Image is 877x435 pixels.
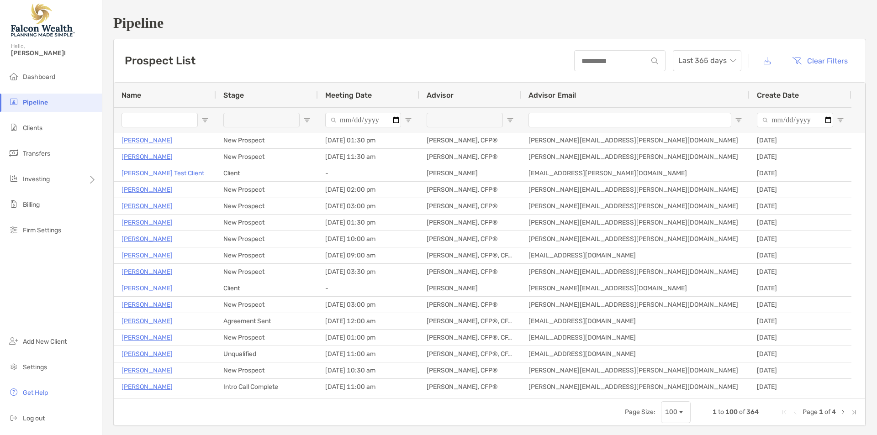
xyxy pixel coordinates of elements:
[23,73,55,81] span: Dashboard
[521,247,750,263] div: [EMAIL_ADDRESS][DOMAIN_NAME]
[750,198,851,214] div: [DATE]
[521,330,750,346] div: [EMAIL_ADDRESS][DOMAIN_NAME]
[521,165,750,181] div: [EMAIL_ADDRESS][PERSON_NAME][DOMAIN_NAME]
[625,408,655,416] div: Page Size:
[122,398,173,409] a: [PERSON_NAME]
[521,280,750,296] div: [PERSON_NAME][EMAIL_ADDRESS][DOMAIN_NAME]
[318,280,419,296] div: -
[8,412,19,423] img: logout icon
[757,91,799,100] span: Create Date
[216,330,318,346] div: New Prospect
[528,113,731,127] input: Advisor Email Filter Input
[750,165,851,181] div: [DATE]
[303,116,311,124] button: Open Filter Menu
[750,330,851,346] div: [DATE]
[521,231,750,247] div: [PERSON_NAME][EMAIL_ADDRESS][PERSON_NAME][DOMAIN_NAME]
[746,408,759,416] span: 364
[11,49,96,57] span: [PERSON_NAME]!
[427,91,454,100] span: Advisor
[122,348,173,360] a: [PERSON_NAME]
[419,247,521,263] div: [PERSON_NAME], CFP®, CFA®
[819,408,823,416] span: 1
[122,151,173,162] a: [PERSON_NAME]
[419,165,521,181] div: [PERSON_NAME]
[122,381,173,393] a: [PERSON_NAME]
[521,132,750,148] div: [PERSON_NAME][EMAIL_ADDRESS][PERSON_NAME][DOMAIN_NAME]
[419,379,521,395] div: [PERSON_NAME], CFP®
[419,395,521,411] div: [PERSON_NAME], CFP®
[318,182,419,198] div: [DATE] 02:00 pm
[122,200,173,212] a: [PERSON_NAME]
[216,264,318,280] div: New Prospect
[851,409,858,416] div: Last Page
[419,132,521,148] div: [PERSON_NAME], CFP®
[792,409,799,416] div: Previous Page
[528,91,576,100] span: Advisor Email
[216,346,318,362] div: Unqualified
[419,264,521,280] div: [PERSON_NAME], CFP®
[521,182,750,198] div: [PERSON_NAME][EMAIL_ADDRESS][PERSON_NAME][DOMAIN_NAME]
[325,113,401,127] input: Meeting Date Filter Input
[122,168,204,179] p: [PERSON_NAME] Test Client
[216,280,318,296] div: Client
[318,346,419,362] div: [DATE] 11:00 am
[122,233,173,245] a: [PERSON_NAME]
[122,135,173,146] a: [PERSON_NAME]
[23,124,42,132] span: Clients
[8,199,19,210] img: billing icon
[318,165,419,181] div: -
[521,379,750,395] div: [PERSON_NAME][EMAIL_ADDRESS][PERSON_NAME][DOMAIN_NAME]
[739,408,745,416] span: of
[23,150,50,157] span: Transfers
[201,116,209,124] button: Open Filter Menu
[318,379,419,395] div: [DATE] 11:00 am
[8,147,19,158] img: transfers icon
[23,389,48,397] span: Get Help
[318,395,419,411] div: [DATE] 12:30 pm
[122,250,173,261] p: [PERSON_NAME]
[750,247,851,263] div: [DATE]
[521,264,750,280] div: [PERSON_NAME][EMAIL_ADDRESS][PERSON_NAME][DOMAIN_NAME]
[23,99,48,106] span: Pipeline
[750,362,851,378] div: [DATE]
[521,395,750,411] div: [PERSON_NAME][EMAIL_ADDRESS][PERSON_NAME][DOMAIN_NAME]
[750,182,851,198] div: [DATE]
[122,365,173,376] p: [PERSON_NAME]
[521,149,750,165] div: [PERSON_NAME][EMAIL_ADDRESS][PERSON_NAME][DOMAIN_NAME]
[419,313,521,329] div: [PERSON_NAME], CFP®, CFA®
[23,414,45,422] span: Log out
[318,149,419,165] div: [DATE] 11:30 am
[216,247,318,263] div: New Prospect
[405,116,412,124] button: Open Filter Menu
[318,247,419,263] div: [DATE] 09:00 am
[521,362,750,378] div: [PERSON_NAME][EMAIL_ADDRESS][PERSON_NAME][DOMAIN_NAME]
[521,198,750,214] div: [PERSON_NAME][EMAIL_ADDRESS][PERSON_NAME][DOMAIN_NAME]
[122,299,173,310] a: [PERSON_NAME]
[23,175,50,183] span: Investing
[419,330,521,346] div: [PERSON_NAME], CFP®, CFA®
[651,58,658,64] img: input icon
[216,231,318,247] div: New Prospect
[318,362,419,378] div: [DATE] 10:30 am
[122,113,198,127] input: Name Filter Input
[750,215,851,231] div: [DATE]
[122,332,173,343] a: [PERSON_NAME]
[419,198,521,214] div: [PERSON_NAME], CFP®
[113,15,866,31] h1: Pipeline
[23,201,40,209] span: Billing
[216,313,318,329] div: Agreement Sent
[216,215,318,231] div: New Prospect
[785,51,855,71] button: Clear Filters
[216,395,318,411] div: Discovery Meeting Complete
[750,149,851,165] div: [DATE]
[750,346,851,362] div: [DATE]
[419,346,521,362] div: [PERSON_NAME], CFP®, CFA®
[122,184,173,195] a: [PERSON_NAME]
[419,215,521,231] div: [PERSON_NAME], CFP®
[8,96,19,107] img: pipeline icon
